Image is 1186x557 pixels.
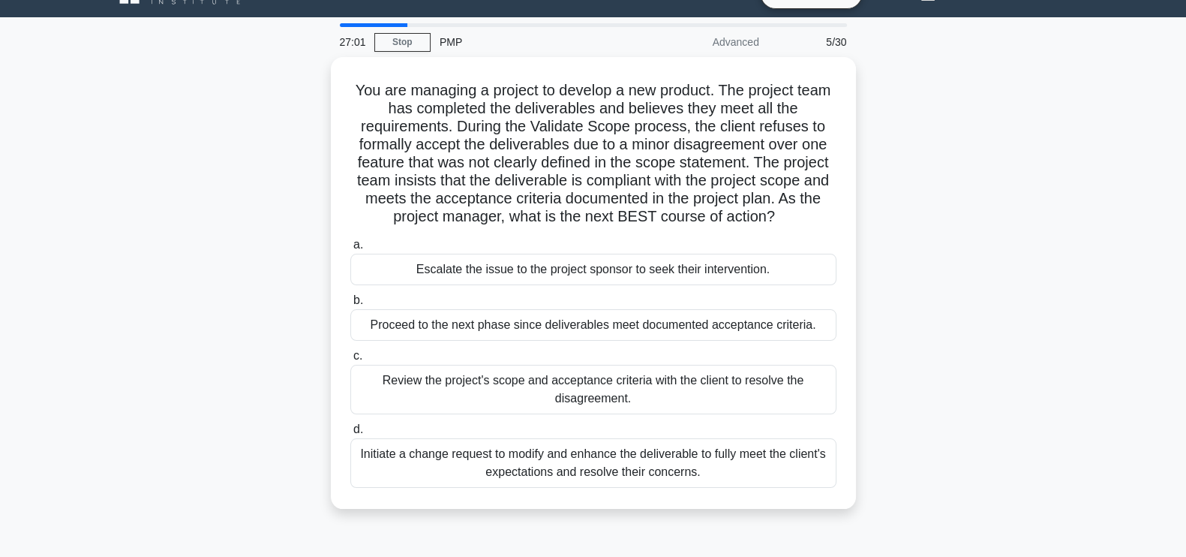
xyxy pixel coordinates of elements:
h5: You are managing a project to develop a new product. The project team has completed the deliverab... [349,81,838,227]
div: 27:01 [331,27,374,57]
div: Escalate the issue to the project sponsor to seek their intervention. [350,254,836,285]
span: c. [353,349,362,362]
div: 5/30 [768,27,856,57]
div: Review the project's scope and acceptance criteria with the client to resolve the disagreement. [350,365,836,414]
div: Proceed to the next phase since deliverables meet documented acceptance criteria. [350,309,836,341]
span: a. [353,238,363,251]
div: Advanced [637,27,768,57]
div: PMP [431,27,637,57]
span: d. [353,423,363,435]
span: b. [353,294,363,306]
div: Initiate a change request to modify and enhance the deliverable to fully meet the client's expect... [350,438,836,488]
a: Stop [374,33,431,52]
